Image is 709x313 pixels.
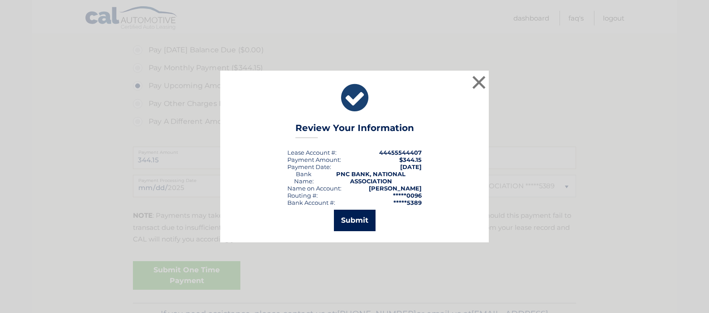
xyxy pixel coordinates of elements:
[287,149,337,156] div: Lease Account #:
[336,170,406,185] strong: PNC BANK, NATIONAL ASSOCIATION
[399,156,422,163] span: $344.15
[334,210,376,231] button: Submit
[369,185,422,192] strong: [PERSON_NAME]
[470,73,488,91] button: ×
[287,199,335,206] div: Bank Account #:
[400,163,422,170] span: [DATE]
[287,192,318,199] div: Routing #:
[287,156,341,163] div: Payment Amount:
[287,185,342,192] div: Name on Account:
[287,163,330,170] span: Payment Date
[287,163,331,170] div: :
[287,170,320,185] div: Bank Name:
[295,123,414,138] h3: Review Your Information
[379,149,422,156] strong: 44455544407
